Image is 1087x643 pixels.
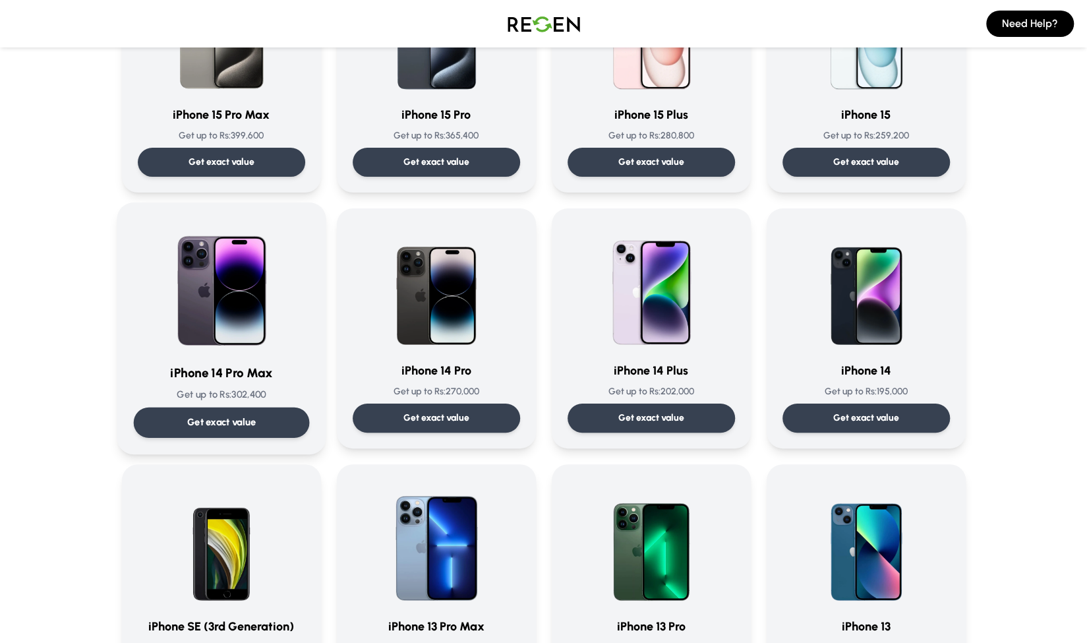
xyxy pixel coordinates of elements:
img: Logo [498,5,590,42]
p: Get exact value [618,156,684,169]
p: Get exact value [189,156,254,169]
h3: iPhone SE (3rd Generation) [138,617,305,636]
h3: iPhone 13 Pro [568,617,735,636]
p: Get up to Rs: 280,800 [568,129,735,142]
p: Get exact value [403,156,469,169]
h3: iPhone 14 Pro Max [133,363,309,383]
img: iPhone 14 [803,224,929,351]
p: Get up to Rs: 399,600 [138,129,305,142]
h3: iPhone 15 Pro Max [138,106,305,124]
p: Get exact value [618,412,684,425]
h3: iPhone 15 Pro [353,106,520,124]
p: Get exact value [833,156,899,169]
img: iPhone 13 [803,480,929,607]
p: Get exact value [403,412,469,425]
p: Get up to Rs: 365,400 [353,129,520,142]
p: Get up to Rs: 259,200 [782,129,950,142]
img: iPhone 14 Plus [588,224,715,351]
h3: iPhone 14 Plus [568,361,735,380]
p: Get exact value [187,415,256,429]
img: iPhone 13 Pro Max [373,480,500,607]
p: Get exact value [833,412,899,425]
p: Get up to Rs: 195,000 [782,385,950,398]
h3: iPhone 13 Pro Max [353,617,520,636]
h3: iPhone 14 [782,361,950,380]
button: Need Help? [986,11,1074,37]
img: iPhone 14 Pro Max [155,219,288,352]
img: iPhone 13 Pro [588,480,715,607]
h3: iPhone 15 Plus [568,106,735,124]
h3: iPhone 15 [782,106,950,124]
p: Get up to Rs: 302,400 [133,388,309,402]
img: iPhone SE (3rd Generation) [158,480,285,607]
p: Get up to Rs: 270,000 [353,385,520,398]
h3: iPhone 13 [782,617,950,636]
img: iPhone 14 Pro [373,224,500,351]
p: Get up to Rs: 202,000 [568,385,735,398]
h3: iPhone 14 Pro [353,361,520,380]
